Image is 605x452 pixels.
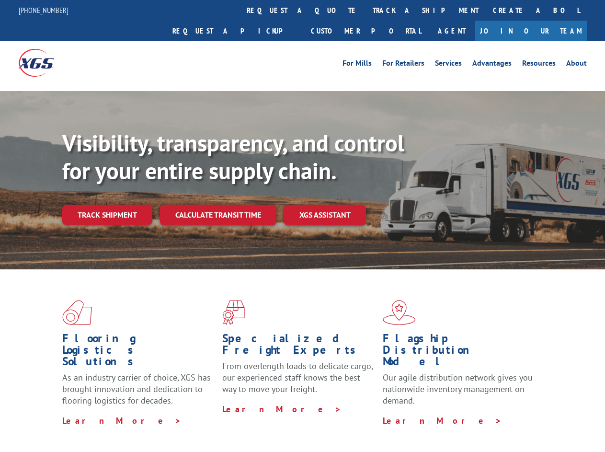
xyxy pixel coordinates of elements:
[383,300,416,325] img: xgs-icon-flagship-distribution-model-red
[428,21,475,41] a: Agent
[165,21,304,41] a: Request a pickup
[472,59,512,70] a: Advantages
[284,205,366,225] a: XGS ASSISTANT
[304,21,428,41] a: Customer Portal
[62,415,182,426] a: Learn More >
[435,59,462,70] a: Services
[222,404,342,415] a: Learn More >
[383,333,536,372] h1: Flagship Distribution Model
[382,59,424,70] a: For Retailers
[342,59,372,70] a: For Mills
[222,333,375,360] h1: Specialized Freight Experts
[383,415,502,426] a: Learn More >
[62,128,404,185] b: Visibility, transparency, and control for your entire supply chain.
[475,21,587,41] a: Join Our Team
[566,59,587,70] a: About
[522,59,556,70] a: Resources
[62,205,152,225] a: Track shipment
[160,205,276,225] a: Calculate transit time
[222,360,375,403] p: From overlength loads to delicate cargo, our experienced staff knows the best way to move your fr...
[19,5,68,15] a: [PHONE_NUMBER]
[62,372,211,406] span: As an industry carrier of choice, XGS has brought innovation and dedication to flooring logistics...
[62,333,215,372] h1: Flooring Logistics Solutions
[62,300,92,325] img: xgs-icon-total-supply-chain-intelligence-red
[222,300,245,325] img: xgs-icon-focused-on-flooring-red
[383,372,533,406] span: Our agile distribution network gives you nationwide inventory management on demand.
